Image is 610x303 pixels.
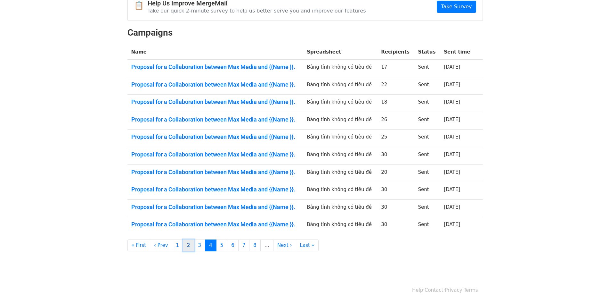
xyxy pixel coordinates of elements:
[377,45,414,60] th: Recipients
[444,152,460,157] a: [DATE]
[216,240,228,251] a: 5
[414,130,440,147] td: Sent
[377,147,414,165] td: 30
[127,240,150,251] a: « First
[377,95,414,112] td: 18
[425,287,443,293] a: Contact
[303,130,377,147] td: Bảng tính không có tiêu đề
[414,112,440,130] td: Sent
[377,77,414,95] td: 22
[414,217,440,234] td: Sent
[303,217,377,234] td: Bảng tính không có tiêu đề
[444,64,460,70] a: [DATE]
[444,204,460,210] a: [DATE]
[444,82,460,88] a: [DATE]
[377,199,414,217] td: 30
[131,169,299,176] a: Proposal for a Collaboration between Max Media and {{Name }}.
[414,77,440,95] td: Sent
[377,164,414,182] td: 20
[131,116,299,123] a: Proposal for a Collaboration between Max Media and {{Name }}.
[303,182,377,200] td: Bảng tính không có tiêu đề
[134,1,148,10] span: 📋
[437,1,476,13] a: Take Survey
[273,240,296,251] a: Next ›
[238,240,250,251] a: 7
[303,147,377,165] td: Bảng tính không có tiêu đề
[377,130,414,147] td: 25
[377,112,414,130] td: 26
[131,98,299,105] a: Proposal for a Collaboration between Max Media and {{Name }}.
[131,221,299,228] a: Proposal for a Collaboration between Max Media and {{Name }}.
[148,7,366,14] p: Take our quick 2-minute survey to help us better serve you and improve our features
[412,287,423,293] a: Help
[444,169,460,175] a: [DATE]
[296,240,319,251] a: Last »
[444,117,460,122] a: [DATE]
[150,240,172,251] a: ‹ Prev
[131,133,299,140] a: Proposal for a Collaboration between Max Media and {{Name }}.
[303,45,377,60] th: Spreadsheet
[578,272,610,303] div: Tiện ích trò chuyện
[578,272,610,303] iframe: Chat Widget
[303,112,377,130] td: Bảng tính không có tiêu đề
[303,199,377,217] td: Bảng tính không có tiêu đề
[414,164,440,182] td: Sent
[131,63,299,71] a: Proposal for a Collaboration between Max Media and {{Name }}.
[377,182,414,200] td: 30
[131,81,299,88] a: Proposal for a Collaboration between Max Media and {{Name }}.
[464,287,478,293] a: Terms
[414,199,440,217] td: Sent
[444,187,460,192] a: [DATE]
[127,27,483,38] h2: Campaigns
[205,240,216,251] a: 4
[127,45,303,60] th: Name
[249,240,261,251] a: 8
[377,217,414,234] td: 30
[131,204,299,211] a: Proposal for a Collaboration between Max Media and {{Name }}.
[414,60,440,77] td: Sent
[444,134,460,140] a: [DATE]
[445,287,462,293] a: Privacy
[131,186,299,193] a: Proposal for a Collaboration between Max Media and {{Name }}.
[414,182,440,200] td: Sent
[440,45,475,60] th: Sent time
[414,95,440,112] td: Sent
[444,99,460,105] a: [DATE]
[444,222,460,227] a: [DATE]
[303,95,377,112] td: Bảng tính không có tiêu đề
[414,45,440,60] th: Status
[303,77,377,95] td: Bảng tính không có tiêu đề
[131,151,299,158] a: Proposal for a Collaboration between Max Media and {{Name }}.
[172,240,183,251] a: 1
[194,240,206,251] a: 3
[303,164,377,182] td: Bảng tính không có tiêu đề
[183,240,194,251] a: 2
[227,240,239,251] a: 6
[303,60,377,77] td: Bảng tính không có tiêu đề
[377,60,414,77] td: 17
[414,147,440,165] td: Sent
